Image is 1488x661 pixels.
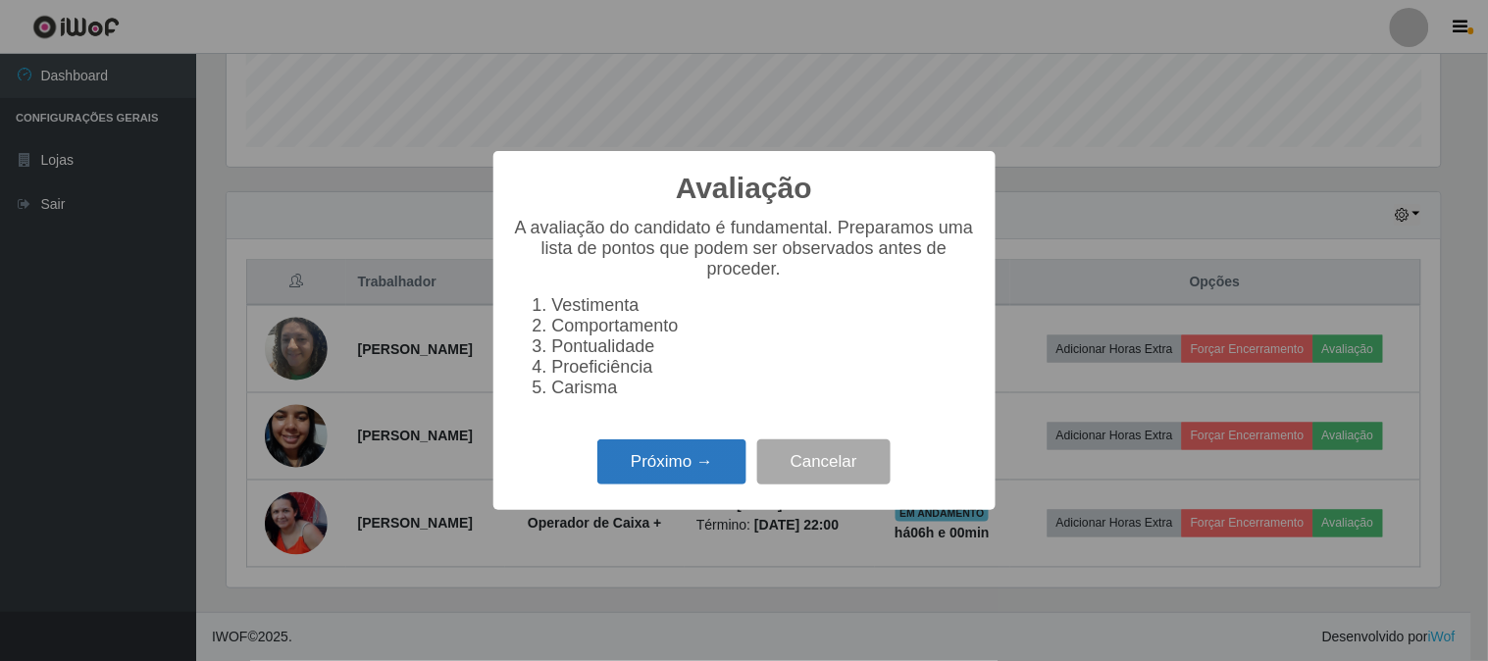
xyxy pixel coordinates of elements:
[552,336,976,357] li: Pontualidade
[552,378,976,398] li: Carisma
[513,218,976,280] p: A avaliação do candidato é fundamental. Preparamos uma lista de pontos que podem ser observados a...
[757,439,891,485] button: Cancelar
[552,316,976,336] li: Comportamento
[676,171,812,206] h2: Avaliação
[552,295,976,316] li: Vestimenta
[597,439,746,485] button: Próximo →
[552,357,976,378] li: Proeficiência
